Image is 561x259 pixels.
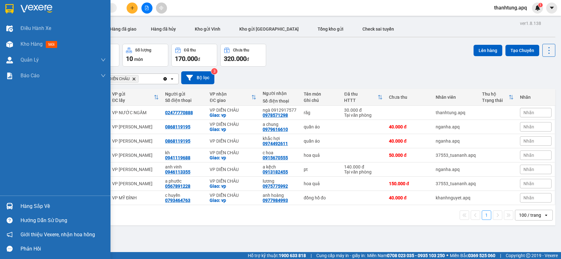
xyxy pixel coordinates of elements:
div: 0979616610 [263,127,288,132]
div: a kệch [263,164,297,169]
span: Báo cáo [21,72,39,79]
th: Toggle SortBy [479,89,517,106]
img: warehouse-icon [6,203,13,209]
div: Hàng sắp về [21,202,106,211]
div: nganha.apq [436,167,476,172]
div: Người gửi [165,91,203,97]
div: VP DIỄN CHÂU [210,167,256,172]
div: ver 1.8.138 [520,20,541,27]
div: pt [304,167,338,172]
button: Chưa thu320.000đ [220,44,266,67]
span: Nhãn [523,110,534,115]
button: Số lượng10món [122,44,168,67]
div: Ghi chú [304,98,338,103]
div: 0946113355 [165,169,190,174]
button: 1 [482,210,491,220]
span: mới [46,41,57,48]
div: Thu hộ [482,91,509,97]
strong: 1900 633 818 [279,253,306,258]
div: VP gửi [112,91,154,97]
div: 0793464763 [165,198,190,203]
div: c huyền [165,193,203,198]
span: copyright [526,253,530,258]
div: 140.000 đ [344,164,382,169]
sup: 3 [211,68,218,74]
span: Hàng đã hủy [151,26,176,32]
img: icon-new-feature [535,5,540,11]
div: Đã thu [184,48,196,52]
sup: 1 [538,3,543,7]
div: 40.000 đ [389,138,429,144]
span: Quản Lý [21,56,39,64]
div: 30.000 đ [344,108,382,113]
div: VP NƯỚC NGẦM [112,110,159,115]
div: 0978571298 [263,113,288,118]
button: aim [156,3,167,14]
div: a chung [263,122,297,127]
span: Giới thiệu Vexere, nhận hoa hồng [21,231,95,238]
div: 0975775992 [263,184,288,189]
div: VP DIỄN CHÂU [210,150,256,155]
button: Tạo Chuyến [505,45,539,56]
span: Check sai tuyến [362,26,394,32]
div: hoa quả [304,181,338,186]
div: HTTT [344,98,377,103]
svg: open [544,213,549,218]
span: VP DIỄN CHÂU [103,76,129,81]
div: hoa quả [304,153,338,158]
div: Nhãn [520,95,552,100]
div: VP [PERSON_NAME] [112,181,159,186]
div: VP DIỄN CHÂU [210,138,256,144]
span: Hỗ trợ kỹ thuật: [248,252,306,259]
div: Tại văn phòng [344,113,382,118]
span: 320.000 [224,55,247,62]
div: 02477770888 [165,110,193,115]
span: down [101,57,106,62]
div: Giao: vp [210,155,256,160]
svg: open [170,76,175,81]
strong: 0708 023 035 - 0935 103 250 [387,253,445,258]
div: anh hoàng [263,193,297,198]
span: Kho hàng [21,41,43,47]
div: Chưa thu [389,95,429,100]
span: question-circle [7,217,13,223]
div: 0868119195 [165,124,190,129]
span: đ [198,57,200,62]
img: warehouse-icon [6,57,13,63]
div: VP [PERSON_NAME] [112,124,159,129]
div: 0868119195 [165,138,190,144]
div: 100 / trang [519,212,541,218]
div: Trạng thái [482,98,509,103]
div: quần áo [304,124,338,129]
div: 0913182455 [263,169,288,174]
span: caret-down [549,5,555,11]
span: ⚪️ [446,254,448,257]
svg: Clear all [163,76,168,81]
div: VP [PERSON_NAME] [112,167,159,172]
div: Giao: vp [210,184,256,189]
span: Kho gửi [GEOGRAPHIC_DATA] [239,26,299,32]
img: warehouse-icon [6,41,13,48]
div: Giao: vp [210,127,256,132]
div: Người nhận [263,91,297,96]
span: message [7,246,13,252]
span: 170.000 [175,55,198,62]
div: Chưa thu [233,48,249,52]
div: 0974492611 [263,141,288,146]
div: nganha.apq [436,138,476,144]
span: Nhãn [523,153,534,158]
div: Số lượng [135,48,151,52]
div: kh [165,150,203,155]
strong: 0369 525 060 [468,253,495,258]
div: 40.000 đ [389,124,429,129]
div: Tên món [304,91,338,97]
span: VP DIỄN CHÂU, close by backspace [100,75,139,83]
div: VP DIỄN CHÂU [210,179,256,184]
div: thanhtung.apq [436,110,476,115]
button: Hàng đã giao [105,21,141,37]
span: Miền Nam [367,252,445,259]
div: 0941119688 [165,155,190,160]
div: 37553_tuananh.apq [436,181,476,186]
div: VP [PERSON_NAME] [112,153,159,158]
span: Miền Bắc [450,252,495,259]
